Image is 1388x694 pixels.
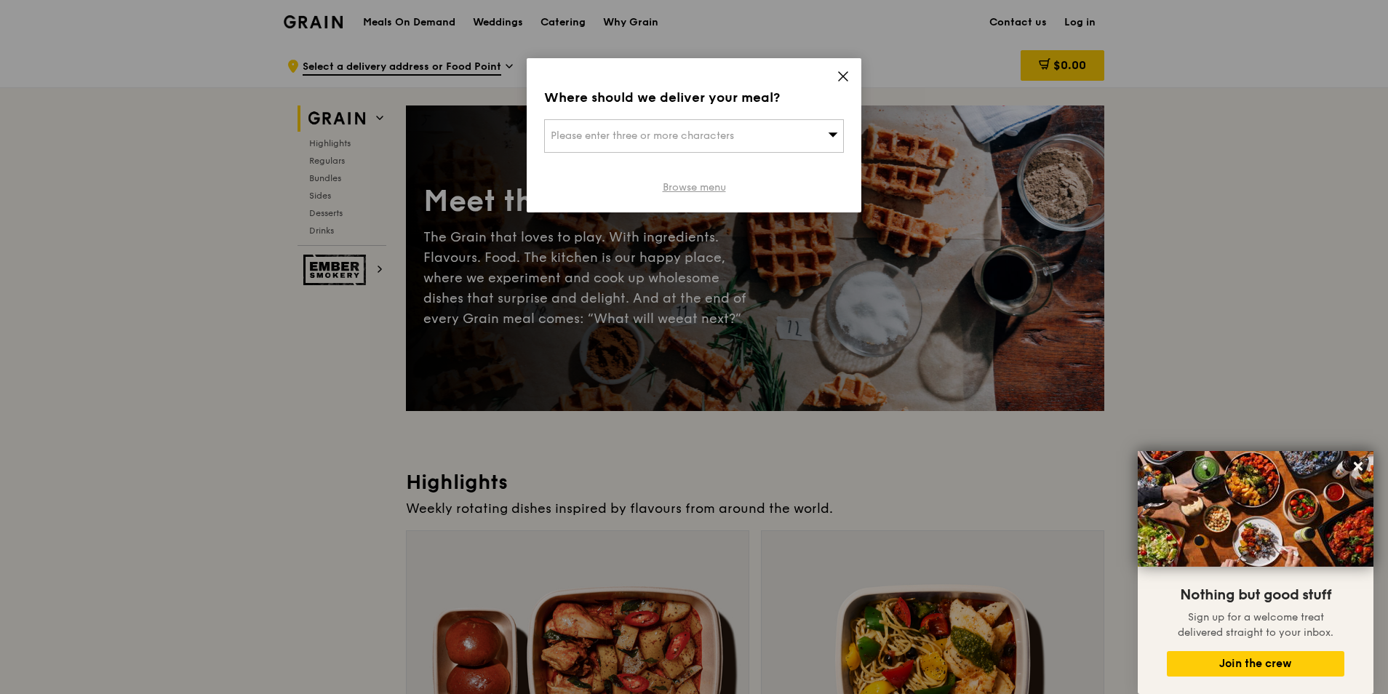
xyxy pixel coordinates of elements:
[1347,455,1370,478] button: Close
[663,180,726,195] a: Browse menu
[1178,611,1333,639] span: Sign up for a welcome treat delivered straight to your inbox.
[1167,651,1344,677] button: Join the crew
[1138,451,1373,567] img: DSC07876-Edit02-Large.jpeg
[1180,586,1331,604] span: Nothing but good stuff
[544,87,844,108] div: Where should we deliver your meal?
[551,129,734,142] span: Please enter three or more characters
